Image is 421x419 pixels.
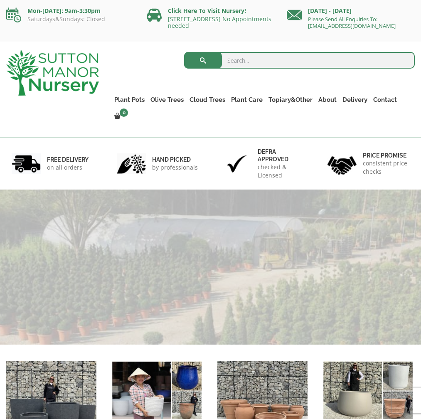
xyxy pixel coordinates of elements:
p: Saturdays&Sundays: Closed [6,16,134,22]
a: Please Send All Enquiries To: [EMAIL_ADDRESS][DOMAIN_NAME] [308,15,396,30]
h6: hand picked [152,156,198,163]
a: Plant Pots [111,94,148,106]
a: Topiary&Other [266,94,315,106]
a: Click Here To Visit Nursery! [168,7,246,15]
p: consistent price checks [363,159,409,176]
span: 0 [120,108,128,117]
img: logo [6,50,99,96]
h6: FREE DELIVERY [47,156,89,163]
h6: Defra approved [258,148,304,163]
a: About [315,94,340,106]
a: Delivery [340,94,370,106]
p: [DATE] - [DATE] [287,6,415,16]
a: Plant Care [228,94,266,106]
a: 0 [111,111,130,122]
a: Cloud Trees [187,94,228,106]
img: 3.jpg [222,153,251,175]
input: Search... [184,52,415,69]
p: by professionals [152,163,198,172]
h6: Price promise [363,152,409,159]
p: on all orders [47,163,89,172]
p: checked & Licensed [258,163,304,180]
img: 4.jpg [327,151,357,176]
img: 1.jpg [12,153,41,175]
a: Olive Trees [148,94,187,106]
img: 2.jpg [117,153,146,175]
p: Mon-[DATE]: 9am-3:30pm [6,6,134,16]
a: [STREET_ADDRESS] No Appointments needed [168,15,271,30]
a: Contact [370,94,400,106]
